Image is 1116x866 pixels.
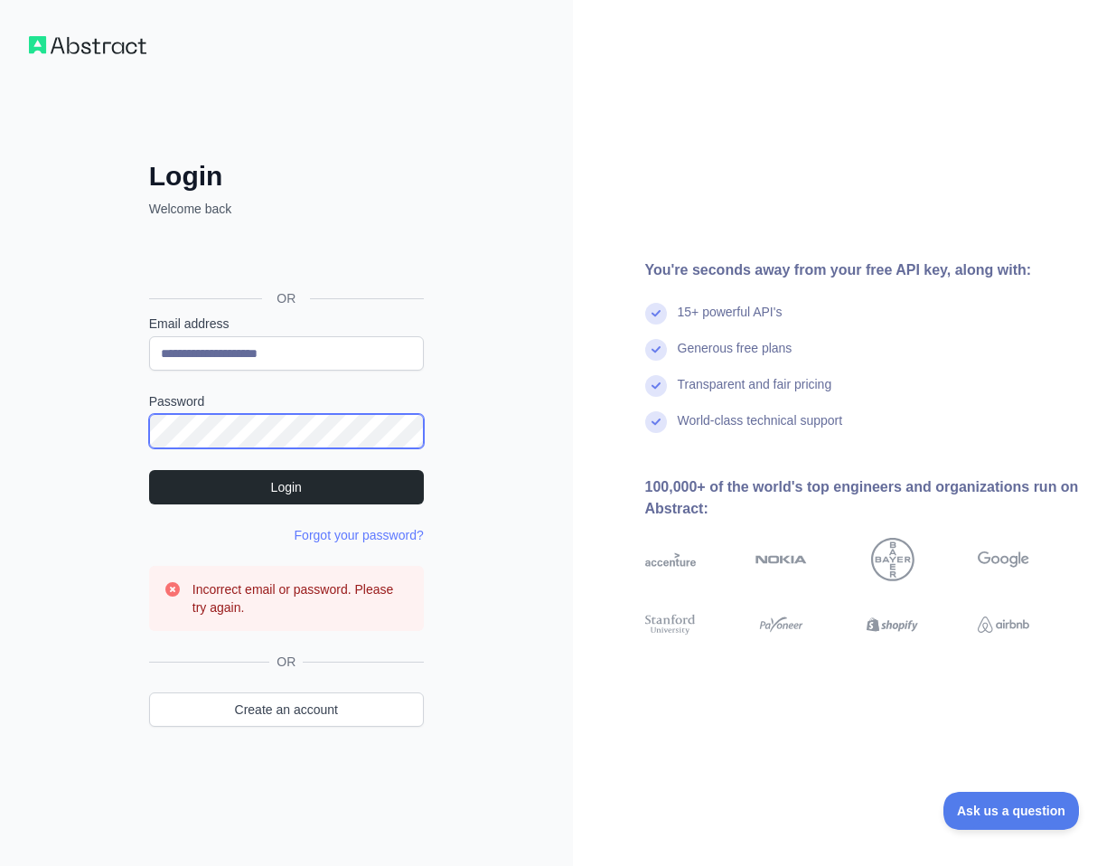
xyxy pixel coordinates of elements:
[678,411,843,447] div: World-class technical support
[149,315,424,333] label: Email address
[645,259,1088,281] div: You're seconds away from your free API key, along with:
[295,528,424,542] a: Forgot your password?
[149,470,424,504] button: Login
[943,792,1080,830] iframe: Toggle Customer Support
[645,339,667,361] img: check mark
[645,476,1088,520] div: 100,000+ of the world's top engineers and organizations run on Abstract:
[140,238,429,278] iframe: Sign in with Google Button
[978,538,1029,581] img: google
[645,303,667,325] img: check mark
[269,653,303,671] span: OR
[645,538,697,581] img: accenture
[149,392,424,410] label: Password
[149,160,424,193] h2: Login
[678,303,783,339] div: 15+ powerful API's
[29,36,146,54] img: Workflow
[755,612,807,637] img: payoneer
[645,612,697,637] img: stanford university
[867,612,918,637] img: shopify
[678,339,792,375] div: Generous free plans
[262,289,310,307] span: OR
[645,411,667,433] img: check mark
[149,200,424,218] p: Welcome back
[645,375,667,397] img: check mark
[978,612,1029,637] img: airbnb
[755,538,807,581] img: nokia
[871,538,914,581] img: bayer
[192,580,409,617] h3: Incorrect email or password. Please try again.
[149,692,424,727] a: Create an account
[678,375,832,411] div: Transparent and fair pricing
